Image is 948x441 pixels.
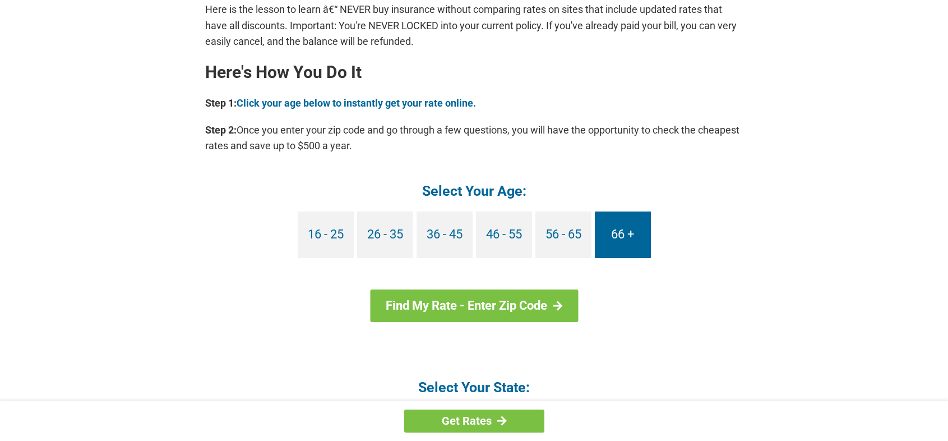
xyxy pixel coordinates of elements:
[298,212,354,258] a: 16 - 25
[205,2,743,49] p: Here is the lesson to learn â€“ NEVER buy insurance without comparing rates on sites that include...
[404,410,544,433] a: Get Rates
[417,212,473,258] a: 36 - 45
[237,97,476,109] a: Click your age below to instantly get your rate online.
[476,212,532,258] a: 46 - 55
[205,97,237,109] b: Step 1:
[205,63,743,81] h2: Here's How You Do It
[535,212,591,258] a: 56 - 65
[357,212,413,258] a: 26 - 35
[370,290,578,322] a: Find My Rate - Enter Zip Code
[205,124,237,136] b: Step 2:
[205,122,743,154] p: Once you enter your zip code and go through a few questions, you will have the opportunity to che...
[205,182,743,200] h4: Select Your Age:
[205,378,743,397] h4: Select Your State:
[595,212,651,258] a: 66 +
